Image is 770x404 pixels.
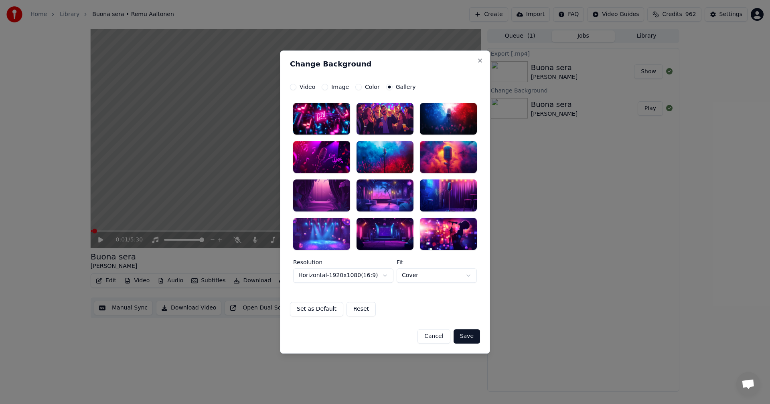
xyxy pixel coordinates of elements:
label: Video [300,84,315,90]
label: Fit [397,259,477,265]
label: Color [365,84,380,90]
button: Reset [346,302,376,316]
h2: Change Background [290,60,480,68]
label: Resolution [293,259,393,265]
button: Save [454,329,480,344]
button: Set as Default [290,302,343,316]
label: Image [331,84,349,90]
label: Gallery [396,84,416,90]
button: Cancel [417,329,450,344]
